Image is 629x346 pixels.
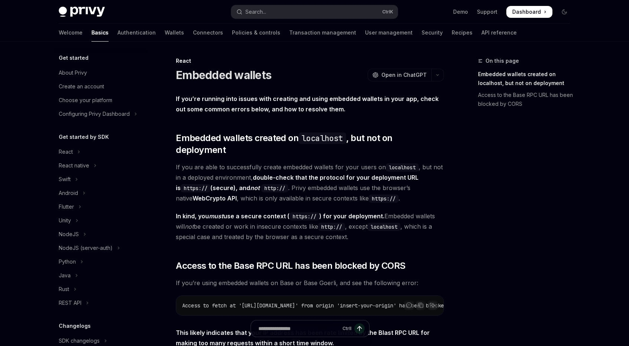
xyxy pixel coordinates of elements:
div: About Privy [59,68,87,77]
div: React [59,147,73,156]
span: On this page [486,56,519,65]
button: Ask AI [428,300,438,310]
span: Ctrl K [382,9,393,15]
div: Flutter [59,202,74,211]
h5: Get started by SDK [59,133,109,141]
a: Authentication [117,24,156,42]
button: Toggle Unity section [53,214,148,227]
a: Recipes [452,24,472,42]
div: Search... [245,7,266,16]
code: https:// [369,195,399,203]
button: Toggle Flutter section [53,200,148,213]
input: Ask a question... [258,320,339,337]
code: http:// [261,184,288,192]
a: Choose your platform [53,94,148,107]
a: About Privy [53,66,148,79]
em: must [209,212,223,220]
button: Toggle Android section [53,186,148,200]
a: Demo [453,8,468,16]
div: Rust [59,285,69,294]
code: localhost [299,133,346,144]
a: Dashboard [506,6,552,18]
button: Toggle REST API section [53,296,148,310]
h5: Changelogs [59,321,91,330]
div: NodeJS (server-auth) [59,244,113,252]
code: http:// [318,223,345,231]
a: Basics [91,24,109,42]
em: not [250,184,260,192]
div: SDK changelogs [59,336,100,345]
button: Toggle NodeJS section [53,228,148,241]
button: Report incorrect code [404,300,414,310]
button: Toggle Java section [53,269,148,282]
code: https:// [181,184,210,192]
div: Create an account [59,82,104,91]
span: Access to fetch at '[URL][DOMAIN_NAME]' from origin 'insert-your-origin' has been blocked by CORS... [182,302,500,309]
button: Toggle Swift section [53,173,148,186]
a: Security [422,24,443,42]
button: Open search [231,5,398,19]
a: Embedded wallets created on localhost, but not on deployment [478,68,576,89]
span: Dashboard [512,8,541,16]
div: React [176,57,444,65]
a: Connectors [193,24,223,42]
code: localhost [368,223,400,231]
a: Create an account [53,80,148,93]
button: Toggle Configuring Privy Dashboard section [53,107,148,121]
span: Access to the Base RPC URL has been blocked by CORS [176,260,405,272]
button: Copy the contents from the code block [416,300,426,310]
div: NodeJS [59,230,79,239]
button: Toggle React section [53,145,148,159]
span: Open in ChatGPT [381,71,427,79]
a: Policies & controls [232,24,280,42]
button: Toggle NodeJS (server-auth) section [53,241,148,255]
h1: Embedded wallets [176,68,271,82]
a: Wallets [165,24,184,42]
a: User management [365,24,413,42]
div: Configuring Privy Dashboard [59,110,130,118]
strong: If you’re running into issues with creating and using embedded wallets in your app, check out som... [176,95,439,113]
a: Access to the Base RPC URL has been blocked by CORS [478,89,576,110]
span: If you are able to successfully create embedded wallets for your users on , but not in a deployed... [176,162,444,203]
a: Support [477,8,497,16]
span: Embedded wallets will be created or work in insecure contexts like , except , which is a special ... [176,211,444,242]
button: Toggle dark mode [558,6,570,18]
div: Unity [59,216,71,225]
a: API reference [481,24,517,42]
button: Toggle React native section [53,159,148,172]
code: localhost [386,163,419,172]
a: Welcome [59,24,83,42]
span: If you’re using embedded wallets on Base or Base Goerli, and see the following error: [176,278,444,288]
div: React native [59,161,89,170]
div: Python [59,257,76,266]
span: Embedded wallets created on , but not on deployment [176,132,444,156]
div: Choose your platform [59,96,112,105]
button: Toggle Rust section [53,283,148,296]
code: https:// [290,212,319,221]
a: WebCrypto API [193,195,237,202]
div: Android [59,189,78,198]
div: Swift [59,175,71,184]
img: dark logo [59,7,105,17]
button: Open in ChatGPT [368,69,431,81]
div: REST API [59,298,81,307]
button: Send message [354,323,365,334]
strong: double-check that the protocol for your deployment URL is (secure), and [176,174,419,192]
a: Transaction management [289,24,356,42]
strong: In kind, you use a secure context ( ) for your deployment. [176,212,384,220]
button: Toggle Python section [53,255,148,268]
h5: Get started [59,53,88,62]
em: not [185,223,194,230]
div: Java [59,271,71,280]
